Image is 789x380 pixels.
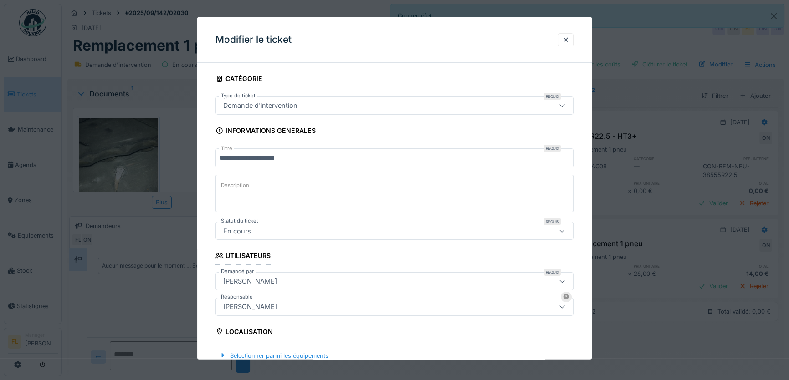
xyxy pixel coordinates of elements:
[215,124,316,139] div: Informations générales
[215,249,271,264] div: Utilisateurs
[215,72,262,87] div: Catégorie
[544,268,561,275] div: Requis
[219,92,257,100] label: Type de ticket
[215,34,292,46] h3: Modifier le ticket
[220,301,281,311] div: [PERSON_NAME]
[544,218,561,225] div: Requis
[220,226,255,236] div: En cours
[219,293,255,300] label: Responsable
[219,217,260,225] label: Statut du ticket
[219,267,256,275] label: Demandé par
[219,180,251,191] label: Description
[220,276,281,286] div: [PERSON_NAME]
[219,145,234,152] label: Titre
[220,101,301,111] div: Demande d'intervention
[215,349,332,361] div: Sélectionner parmi les équipements
[544,145,561,152] div: Requis
[544,93,561,100] div: Requis
[215,324,273,340] div: Localisation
